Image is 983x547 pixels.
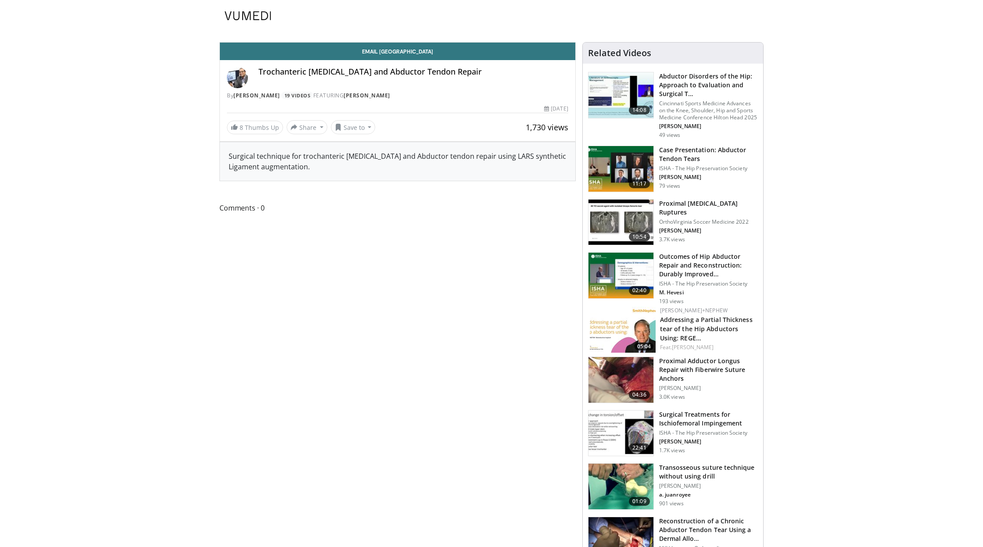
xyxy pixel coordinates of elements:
div: Feat. [660,343,756,351]
span: 01:09 [629,497,650,506]
span: 05:04 [635,343,653,350]
h3: Proximal Adductor Longus Repair with Fiberwire Suture Anchors [659,357,758,383]
a: Email [GEOGRAPHIC_DATA] [220,43,575,60]
p: Ben Kittredge [659,227,758,234]
a: 02:40 Outcomes of Hip Abductor Repair and Reconstruction: Durably Improved… ISHA - The Hip Preser... [588,252,758,305]
h3: Proximal [MEDICAL_DATA] Ruptures [659,199,758,217]
img: VuMedi Logo [225,11,271,20]
p: OrthoVirginia Soccer Medicine 2022 [659,218,758,225]
p: 1.7K views [659,447,685,454]
p: 901 views [659,500,684,507]
img: 3059f0aa-5484-4a7c-bd2a-a1ad631ef7c8.150x105_q85_crop-smart_upscale.jpg [588,411,653,456]
h4: Trochanteric [MEDICAL_DATA] and Abductor Tendon Repair [258,67,568,77]
span: 11:17 [629,179,650,188]
h3: Transosseous suture technique without using drill [659,463,758,481]
h3: Abductor Disorders of the Hip: Approach to Evaluation and Surgical Treatment - A 2025 Update [659,72,758,98]
img: 5bd236fa-4886-41b4-91c9-36d345cef9f6.150x105_q85_crop-smart_upscale.jpg [588,464,653,509]
img: ea1bee90-1c0e-4c24-9a76-94e1b6652eb3.150x105_q85_crop-smart_upscale.jpg [588,253,653,298]
h3: Addressing a Partial Thickness tear of the Hip Abductors Using: REGENETEN◊ Bioinductive Implant [660,315,756,342]
h4: Related Videos [588,48,651,58]
h3: Surgical Treatments for Ischiofemoral Impingement [659,410,758,428]
p: Mario Hevesi [659,289,758,296]
span: Comments 0 [219,202,576,214]
p: 49 views [659,132,681,139]
p: ahmad juanroyee [659,491,758,498]
a: 14:08 Abductor Disorders of the Hip: Approach to Evaluation and Surgical T… Cincinnati Sports Med... [588,72,758,139]
h3: Case Presentation: Abductor Tendon Tears [659,146,758,163]
p: ISHA - The Hip Preservation Society [659,165,758,172]
p: 3.0K views [659,393,685,400]
p: [PERSON_NAME] [659,483,758,490]
a: [PERSON_NAME] [233,92,280,99]
p: 193 views [659,298,684,305]
span: 14:08 [629,106,650,114]
img: 334f698f-c4e5-4b6a-91d6-9ca748fba671.150x105_q85_crop-smart_upscale.jpg [588,200,653,245]
span: 10:54 [629,232,650,241]
div: By FEATURING [227,92,568,100]
p: Matthew Mai [659,438,758,445]
span: 8 [240,123,243,132]
p: 3.7K views [659,236,685,243]
p: ISHA - The Hip Preservation Society [659,429,758,436]
button: Share [287,120,327,134]
a: 11:17 Case Presentation: Abductor Tendon Tears ISHA - The Hip Preservation Society [PERSON_NAME] ... [588,146,758,192]
span: 04:36 [629,390,650,399]
p: [PERSON_NAME] [659,385,758,392]
p: Cincinnati Sports Medicine Advances on the Knee, Shoulder, Hip and Sports Medicine Conference Hil... [659,100,758,121]
p: Mahmoud Almasri [659,123,758,130]
p: Jovan Laskovski [659,174,758,181]
span: 1,730 views [526,122,568,132]
span: 22:41 [629,443,650,452]
a: [PERSON_NAME] [672,343,714,351]
h3: Reconstruction of a Chronic Abductor Tendon Tear Using a Dermal Allograft [659,517,758,543]
a: 10:54 Proximal [MEDICAL_DATA] Ruptures OrthoVirginia Soccer Medicine 2022 [PERSON_NAME] 3.7K views [588,199,758,246]
img: 757a7d4a-c424-42a7-97b3-d3b84f337efe.150x105_q85_crop-smart_upscale.jpg [588,72,653,118]
button: Save to [331,120,376,134]
a: Addressing a Partial Thickness tear of the Hip Abductors Using: REGE… [660,315,753,342]
a: 04:36 Proximal Adductor Longus Repair with Fiberwire Suture Anchors [PERSON_NAME] 3.0K views [588,357,758,403]
img: Avatar [227,67,248,88]
a: 22:41 Surgical Treatments for Ischiofemoral Impingement ISHA - The Hip Preservation Society [PERS... [588,410,758,457]
a: 01:09 Transosseous suture technique without using drill [PERSON_NAME] a. juanroyee 901 views [588,463,758,510]
span: 02:40 [629,286,650,295]
div: Surgical technique for trochanteric [MEDICAL_DATA] and Abductor tendon repair using LARS syntheti... [229,151,567,172]
div: [DATE] [544,105,568,113]
p: 79 views [659,182,681,189]
a: [PERSON_NAME] [344,92,390,99]
a: 8 Thumbs Up [227,121,283,134]
p: ISHA - The Hip Preservation Society [659,280,758,287]
a: 19 Videos [281,92,313,99]
img: E-HI8y-Omg85H4KX4xMDoxOjBzMTt2bJ.150x105_q85_crop-smart_upscale.jpg [588,357,653,403]
img: 009c64ab-db01-42ae-9662-8b568e724465.150x105_q85_crop-smart_upscale.jpg [588,146,653,192]
h3: Outcomes of Hip Abductor Repair and Reconstruction: Durably Improved Outcome Scores and High Sati... [659,252,758,279]
a: [PERSON_NAME]+Nephew [660,307,728,314]
img: 96c48c4b-e2a8-4ec0-b442-5a24c20de5ab.150x105_q85_crop-smart_upscale.jpg [590,307,656,353]
a: 05:04 [590,307,656,353]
